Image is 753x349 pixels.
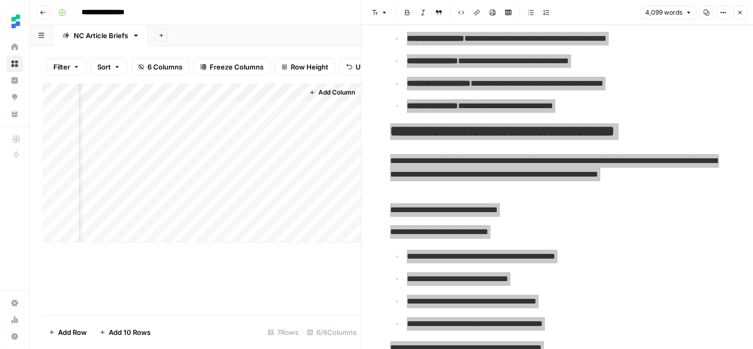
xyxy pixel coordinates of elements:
[6,8,23,34] button: Workspace: Ten Speed
[90,59,127,75] button: Sort
[42,324,93,341] button: Add Row
[6,39,23,55] a: Home
[275,59,335,75] button: Row Height
[645,8,682,17] span: 4,099 words
[6,55,23,72] a: Browse
[58,327,87,338] span: Add Row
[193,59,270,75] button: Freeze Columns
[291,62,328,72] span: Row Height
[339,59,380,75] button: Undo
[147,62,182,72] span: 6 Columns
[6,328,23,345] button: Help + Support
[6,12,25,31] img: Ten Speed Logo
[109,327,151,338] span: Add 10 Rows
[53,62,70,72] span: Filter
[210,62,264,72] span: Freeze Columns
[6,311,23,328] a: Usage
[641,6,697,19] button: 4,099 words
[6,72,23,89] a: Insights
[97,62,111,72] span: Sort
[47,59,86,75] button: Filter
[74,30,128,41] div: NC Article Briefs
[6,106,23,122] a: Your Data
[303,324,361,341] div: 6/6 Columns
[93,324,157,341] button: Add 10 Rows
[264,324,303,341] div: 7 Rows
[305,86,359,99] button: Add Column
[318,88,355,97] span: Add Column
[53,25,149,46] a: NC Article Briefs
[131,59,189,75] button: 6 Columns
[6,295,23,311] a: Settings
[356,62,373,72] span: Undo
[6,89,23,106] a: Opportunities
